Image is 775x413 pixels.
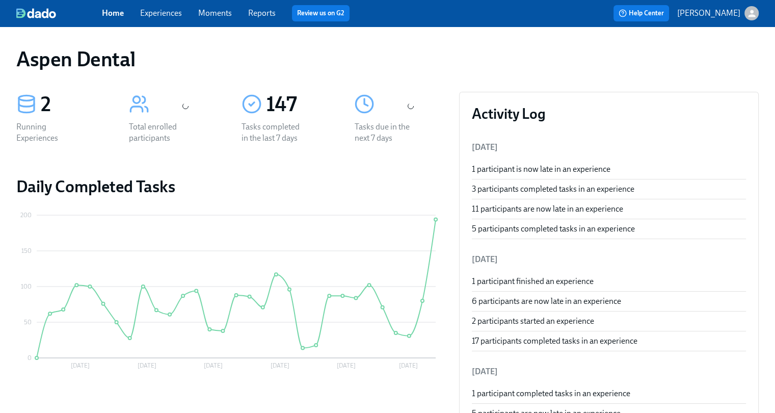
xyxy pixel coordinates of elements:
[16,47,135,71] h1: Aspen Dental
[472,223,746,235] div: 5 participants completed tasks in an experience
[677,6,759,20] button: [PERSON_NAME]
[472,316,746,327] div: 2 participants started an experience
[472,247,746,272] li: [DATE]
[472,164,746,175] div: 1 participant is now late in an experience
[472,359,746,384] li: [DATE]
[248,8,276,18] a: Reports
[472,335,746,347] div: 17 participants completed tasks in an experience
[472,203,746,215] div: 11 participants are now late in an experience
[129,121,194,144] div: Total enrolled participants
[266,92,330,117] div: 147
[472,388,746,399] div: 1 participant completed tasks in an experience
[28,354,32,362] tspan: 0
[16,121,82,144] div: Running Experiences
[354,121,419,144] div: Tasks due in the next 7 days
[204,362,223,369] tspan: [DATE]
[472,142,498,152] span: [DATE]
[472,296,746,307] div: 6 participants are now late in an experience
[337,362,356,369] tspan: [DATE]
[20,212,32,219] tspan: 200
[41,92,104,117] div: 2
[71,362,90,369] tspan: [DATE]
[21,247,32,254] tspan: 150
[198,8,232,18] a: Moments
[140,8,182,18] a: Experiences
[24,319,32,326] tspan: 50
[472,276,746,287] div: 1 participant finished an experience
[16,176,443,197] h2: Daily Completed Tasks
[399,362,418,369] tspan: [DATE]
[613,5,669,21] button: Help Center
[16,8,56,18] img: dado
[292,5,350,21] button: Review us on G2
[472,105,746,123] h3: Activity Log
[271,362,289,369] tspan: [DATE]
[297,8,344,18] a: Review us on G2
[138,362,156,369] tspan: [DATE]
[619,8,664,18] span: Help Center
[21,283,32,290] tspan: 100
[102,8,124,18] a: Home
[472,184,746,195] div: 3 participants completed tasks in an experience
[242,121,307,144] div: Tasks completed in the last 7 days
[677,8,740,19] p: [PERSON_NAME]
[16,8,102,18] a: dado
